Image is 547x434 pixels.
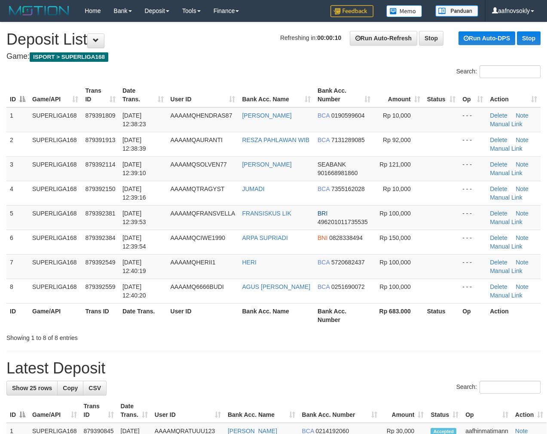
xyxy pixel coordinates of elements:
[458,31,515,45] a: Run Auto-DPS
[30,52,108,62] span: ISPORT > SUPERLIGA168
[383,137,411,143] span: Rp 92,000
[331,259,365,266] span: Copy 5720682437 to clipboard
[456,381,541,394] label: Search:
[6,4,72,17] img: MOTION_logo.png
[29,230,82,254] td: SUPERLIGA168
[480,65,541,78] input: Search:
[490,137,507,143] a: Delete
[171,210,235,217] span: AAAAMQFRANSVELLA
[242,112,291,119] a: [PERSON_NAME]
[151,398,224,423] th: User ID: activate to sort column ascending
[122,137,146,152] span: [DATE] 12:38:39
[6,31,541,48] h1: Deposit List
[6,303,29,328] th: ID
[374,303,424,328] th: Rp 683.000
[85,283,115,290] span: 879392559
[516,259,529,266] a: Note
[490,170,523,176] a: Manual Link
[330,5,373,17] img: Feedback.jpg
[331,137,365,143] span: Copy 7131289085 to clipboard
[459,107,486,132] td: - - -
[459,279,486,303] td: - - -
[85,112,115,119] span: 879391809
[516,234,529,241] a: Note
[12,385,52,392] span: Show 25 rows
[490,121,523,127] a: Manual Link
[490,210,507,217] a: Delete
[238,83,314,107] th: Bank Acc. Name: activate to sort column ascending
[6,381,58,395] a: Show 25 rows
[490,145,523,152] a: Manual Link
[456,65,541,78] label: Search:
[63,385,78,392] span: Copy
[486,83,541,107] th: Action: activate to sort column ascending
[459,303,486,328] th: Op
[516,137,529,143] a: Note
[459,205,486,230] td: - - -
[6,398,29,423] th: ID: activate to sort column descending
[171,259,216,266] span: AAAAMQHERII1
[317,34,341,41] strong: 00:00:10
[122,210,146,225] span: [DATE] 12:39:53
[350,31,417,46] a: Run Auto-Refresh
[512,398,547,423] th: Action: activate to sort column ascending
[6,107,29,132] td: 1
[85,185,115,192] span: 879392150
[122,112,146,127] span: [DATE] 12:38:23
[424,303,459,328] th: Status
[318,185,330,192] span: BCA
[224,398,299,423] th: Bank Acc. Name: activate to sort column ascending
[459,156,486,181] td: - - -
[383,112,411,119] span: Rp 10,000
[280,34,341,41] span: Refreshing in:
[119,303,167,328] th: Date Trans.
[89,385,101,392] span: CSV
[318,210,327,217] span: BRI
[459,181,486,205] td: - - -
[242,161,291,168] a: [PERSON_NAME]
[374,83,424,107] th: Amount: activate to sort column ascending
[171,137,223,143] span: AAAAMQAURANTI
[386,5,422,17] img: Button%20Memo.svg
[318,234,327,241] span: BNI
[6,205,29,230] td: 5
[383,185,411,192] span: Rp 10,000
[242,259,256,266] a: HERI
[516,210,529,217] a: Note
[6,254,29,279] td: 7
[490,243,523,250] a: Manual Link
[516,185,529,192] a: Note
[29,398,80,423] th: Game/API: activate to sort column ascending
[459,230,486,254] td: - - -
[490,234,507,241] a: Delete
[331,112,365,119] span: Copy 0190599604 to clipboard
[318,170,358,176] span: Copy 901668981860 to clipboard
[490,283,507,290] a: Delete
[242,137,309,143] a: RESZA PAHLAWAN WIB
[29,107,82,132] td: SUPERLIGA168
[427,398,462,423] th: Status: activate to sort column ascending
[6,181,29,205] td: 4
[459,132,486,156] td: - - -
[379,210,410,217] span: Rp 100,000
[85,234,115,241] span: 879392384
[480,381,541,394] input: Search:
[57,381,83,395] a: Copy
[171,112,232,119] span: AAAAMQHENDRAS87
[490,112,507,119] a: Delete
[490,267,523,274] a: Manual Link
[117,398,151,423] th: Date Trans.: activate to sort column ascending
[122,185,146,201] span: [DATE] 12:39:16
[85,210,115,217] span: 879392381
[85,259,115,266] span: 879392549
[318,137,330,143] span: BCA
[171,234,226,241] span: AAAAMQCIWE1990
[29,205,82,230] td: SUPERLIGA168
[242,234,287,241] a: ARPA SUPRIADI
[424,83,459,107] th: Status: activate to sort column ascending
[490,185,507,192] a: Delete
[242,283,310,290] a: AGUS [PERSON_NAME]
[29,303,82,328] th: Game/API
[82,83,119,107] th: Trans ID: activate to sort column ascending
[419,31,443,46] a: Stop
